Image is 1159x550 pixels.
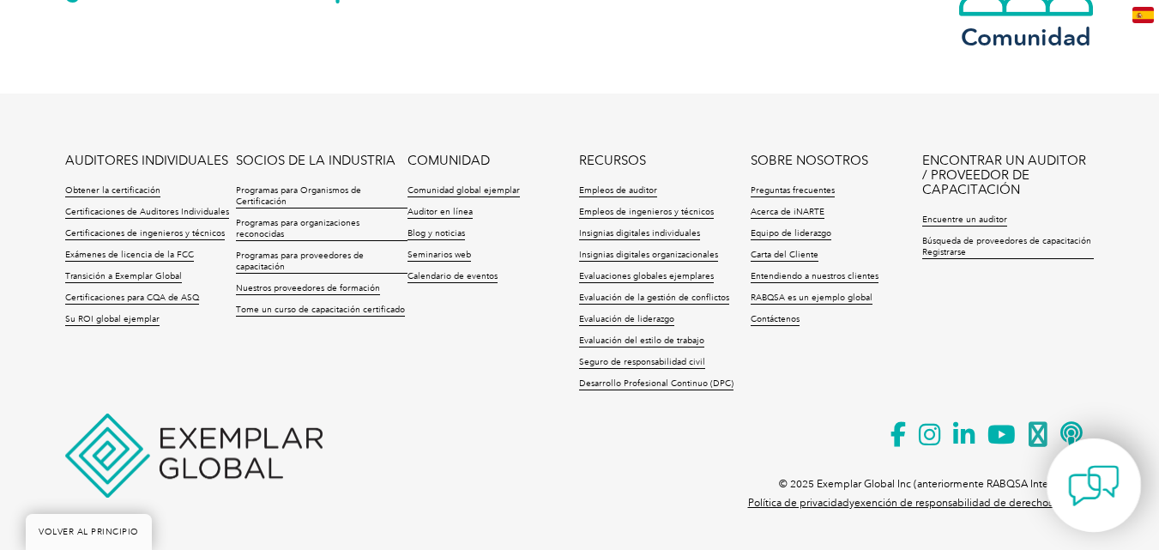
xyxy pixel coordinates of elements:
[751,250,818,262] a: Carta del Cliente
[65,250,194,262] a: Exámenes de licencia de la FCC
[236,283,380,293] font: Nuestros proveedores de formación
[407,228,465,240] a: Blog y noticias
[236,185,361,207] font: Programas para Organismos de Certificación
[65,228,225,240] a: Certificaciones de ingenieros y técnicos
[751,207,824,219] a: Acerca de iNARTE
[579,271,714,283] a: Evaluaciones globales ejemplares
[236,218,407,241] a: Programas para organizaciones reconocidas
[65,185,160,196] font: Obtener la certificación
[579,293,729,305] a: Evaluación de la gestión de conflictos
[579,271,714,281] font: Evaluaciones globales ejemplares
[922,153,1086,197] font: ENCONTRAR UN AUDITOR / PROVEEDOR DE CAPACITACIÓN
[579,185,657,197] a: Empleos de auditor
[579,378,733,390] a: Desarrollo Profesional Continuo (DPC)
[407,154,490,168] a: COMUNIDAD
[65,185,160,197] a: Obtener la certificación
[407,228,465,239] font: Blog y noticias
[65,293,199,305] a: Certificaciones para CQA de ASQ
[579,357,705,367] font: Seguro de responsabilidad civil
[854,497,1095,509] a: exención de responsabilidad de derechos de autor
[65,314,160,324] font: Su ROI global ejemplar
[579,250,718,262] a: Insignias digitales organizacionales
[751,314,800,326] a: Contáctenos
[407,207,473,217] font: Auditor en línea
[751,228,831,240] a: Equipo de liderazgo
[751,293,872,305] a: RABQSA es un ejemplo global
[407,153,490,168] font: COMUNIDAD
[751,154,868,168] a: SOBRE NOSOTROS
[579,314,674,326] a: Evaluación de liderazgo
[579,378,733,389] font: Desarrollo Profesional Continuo (DPC)
[1068,460,1120,511] img: contact-chat.png
[236,305,405,315] font: Tome un curso de capacitación certificado
[751,271,878,281] font: Entendiendo a nuestros clientes
[407,271,498,283] a: Calendario de eventos
[236,218,359,239] font: Programas para organizaciones reconocidas
[579,314,674,324] font: Evaluación de liderazgo
[922,215,1007,227] a: Encuentre un auditor
[579,293,729,303] font: Evaluación de la gestión de conflictos
[849,497,854,509] font: y
[1132,7,1154,23] img: es
[407,185,520,196] font: Comunidad global ejemplar
[65,154,228,168] a: AUDITORES INDIVIDUALES
[65,228,225,239] font: Certificaciones de ingenieros y técnicos
[751,250,818,260] font: Carta del Cliente
[407,207,473,219] a: Auditor en línea
[751,228,831,239] font: Equipo de liderazgo
[65,207,229,217] font: Certificaciones de Auditores Individuales
[236,153,395,168] font: SOCIOS DE LA INDUSTRIA
[236,154,395,168] a: SOCIOS DE LA INDUSTRIA
[779,478,1095,490] font: © 2025 Exemplar Global Inc (anteriormente RABQSA International).
[579,335,704,348] a: Evaluación del estilo de trabajo
[407,271,498,281] font: Calendario de eventos
[579,207,714,219] a: Empleos de ingenieros y técnicos
[407,185,520,197] a: Comunidad global ejemplar
[65,271,182,283] a: Transición a Exemplar Global
[407,250,471,262] a: Seminarios web
[236,251,364,272] font: Programas para proveedores de capacitación
[751,293,872,303] font: RABQSA es un ejemplo global
[65,153,228,168] font: AUDITORES INDIVIDUALES
[579,185,657,196] font: Empleos de auditor
[922,236,1094,259] a: Búsqueda de proveedores de capacitación Registrarse
[579,250,718,260] font: Insignias digitales organizacionales
[579,357,705,369] a: Seguro de responsabilidad civil
[961,22,1091,51] font: Comunidad
[407,250,471,260] font: Seminarios web
[236,283,380,295] a: Nuestros proveedores de formación
[751,314,800,324] font: Contáctenos
[65,207,229,219] a: Certificaciones de Auditores Individuales
[65,271,182,281] font: Transición a Exemplar Global
[751,271,878,283] a: Entendiendo a nuestros clientes
[579,335,704,346] font: Evaluación del estilo de trabajo
[236,251,407,274] a: Programas para proveedores de capacitación
[65,293,199,303] font: Certificaciones para CQA de ASQ
[579,228,700,240] a: Insignias digitales individuales
[236,305,405,317] a: Tome un curso de capacitación certificado
[65,314,160,326] a: Su ROI global ejemplar
[751,207,824,217] font: Acerca de iNARTE
[579,228,700,239] font: Insignias digitales individuales
[751,185,835,196] font: Preguntas frecuentes
[748,497,849,509] a: Política de privacidad
[579,154,646,168] a: RECURSOS
[922,236,1091,257] font: Búsqueda de proveedores de capacitación Registrarse
[579,207,714,217] font: Empleos de ingenieros y técnicos
[751,185,835,197] a: Preguntas frecuentes
[39,527,139,537] font: VOLVER AL PRINCIPIO
[26,514,152,550] a: VOLVER AL PRINCIPIO
[751,153,868,168] font: SOBRE NOSOTROS
[579,153,646,168] font: RECURSOS
[236,185,407,209] a: Programas para Organismos de Certificación
[922,215,1007,225] font: Encuentre un auditor
[65,250,194,260] font: Exámenes de licencia de la FCC
[922,154,1094,197] a: ENCONTRAR UN AUDITOR / PROVEEDOR DE CAPACITACIÓN
[65,414,323,498] img: Ejemplo global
